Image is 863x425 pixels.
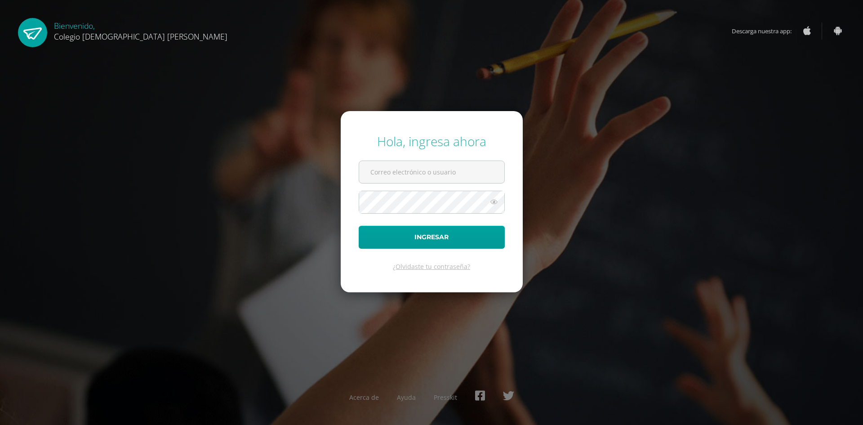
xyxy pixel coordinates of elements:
[393,262,470,271] a: ¿Olvidaste tu contraseña?
[359,133,505,150] div: Hola, ingresa ahora
[434,393,457,402] a: Presskit
[397,393,416,402] a: Ayuda
[359,226,505,249] button: Ingresar
[54,18,227,42] div: Bienvenido,
[54,31,227,42] span: Colegio [DEMOGRAPHIC_DATA] [PERSON_NAME]
[349,393,379,402] a: Acerca de
[732,22,801,40] span: Descarga nuestra app:
[359,161,504,183] input: Correo electrónico o usuario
